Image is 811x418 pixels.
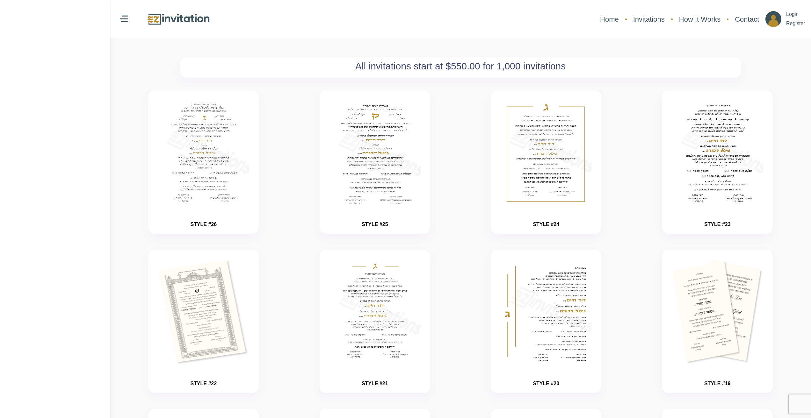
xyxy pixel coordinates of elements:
[786,10,805,28] p: Login Register
[158,100,249,206] img: invitation
[362,381,388,386] a: STYLE #21
[500,100,592,206] img: invitation
[500,259,592,365] img: invitation
[190,381,217,386] a: STYLE #22
[362,222,388,227] a: STYLE #25
[183,60,738,72] h2: All invitations start at $550.00 for 1,000 invitations
[732,11,762,28] a: Contact
[491,250,601,393] button: invitation STYLE #20
[630,11,668,28] a: Invitations
[672,100,763,206] img: invitation
[190,222,217,227] a: STYLE #26
[765,11,781,27] img: ico_account.png
[329,100,421,206] img: invitation
[662,250,773,393] button: invitation STYLE #19
[704,222,731,227] a: STYLE #23
[491,90,601,234] button: invitation STYLE #24
[662,90,773,234] button: invitation STYLE #23
[676,11,724,28] a: How It Works
[329,259,421,365] img: invitation
[704,381,731,386] a: STYLE #19
[320,90,430,234] button: invitation STYLE #25
[320,250,430,393] button: invitation STYLE #21
[148,90,259,234] button: invitation STYLE #26
[533,381,559,386] a: STYLE #20
[147,12,210,26] img: logo.png
[672,259,763,365] img: invitation
[148,250,259,393] button: invitation STYLE #22
[533,222,559,227] a: STYLE #24
[158,259,249,365] img: invitation
[597,11,622,28] a: Home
